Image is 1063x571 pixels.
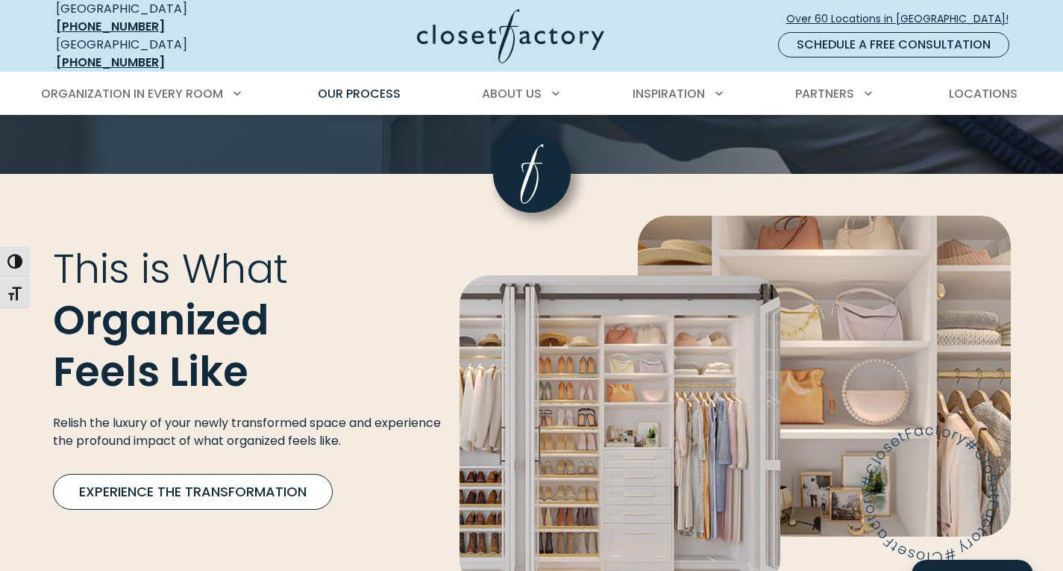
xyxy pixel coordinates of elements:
[985,543,997,564] text: s
[966,537,981,556] text: t
[1041,434,1063,457] text: #
[950,524,972,544] text: a
[958,437,976,457] text: s
[941,459,964,477] text: C
[1029,425,1041,446] text: r
[992,420,1006,442] text: a
[417,9,604,63] img: Closet Factory Logo
[318,85,401,102] span: Our Process
[937,473,959,489] text: #
[1034,428,1051,449] text: y
[947,454,966,467] text: l
[633,85,705,102] span: Inspiration
[778,32,1009,57] a: Schedule a Free Consultation
[795,85,854,102] span: Partners
[53,343,248,400] span: Feels Like
[53,292,269,349] span: Organized
[786,6,1021,32] a: Over 60 Locations in [GEOGRAPHIC_DATA]!
[944,517,966,534] text: c
[56,54,165,71] a: [PHONE_NUMBER]
[941,512,961,524] text: t
[1020,421,1034,443] text: o
[56,18,165,35] a: [PHONE_NUMBER]
[973,540,990,562] text: e
[41,85,223,102] span: Organization in Every Room
[1015,420,1022,440] text: t
[938,502,959,516] text: o
[994,546,1006,567] text: o
[959,531,977,552] text: F
[950,445,971,464] text: o
[1020,543,1038,566] text: #
[638,216,1011,537] img: Closet shelving details
[1010,546,1023,567] text: C
[1035,537,1052,559] text: y
[982,422,996,444] text: F
[53,474,333,510] a: Experience the Transformation
[975,426,988,446] text: t
[31,73,1033,115] nav: Primary Menu
[1005,419,1014,440] text: c
[53,414,442,450] p: Relish the luxury of your newly transformed space and experience the profound impact of what orga...
[482,85,542,102] span: About Us
[786,11,1020,27] span: Over 60 Locations in [GEOGRAPHIC_DATA]!
[1006,547,1010,567] text: l
[965,430,984,452] text: e
[1041,534,1058,553] text: r
[53,241,288,298] span: This is What
[937,488,957,496] text: y
[937,497,958,505] text: r
[949,85,1017,102] span: Locations
[56,36,272,72] div: [GEOGRAPHIC_DATA]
